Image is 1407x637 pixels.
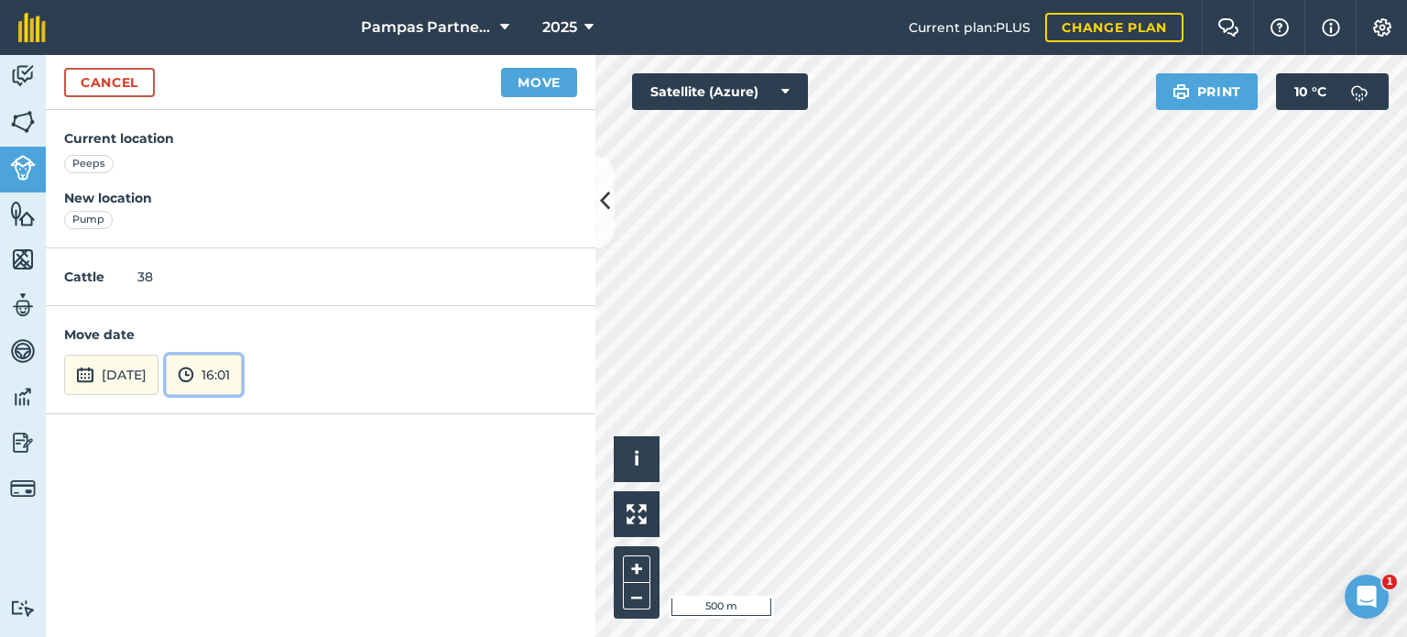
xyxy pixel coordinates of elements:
[361,16,493,38] span: Pampas Partnership
[632,73,808,110] button: Satellite (Azure)
[1217,18,1239,37] img: Two speech bubbles overlapping with the left bubble in the forefront
[1371,18,1393,37] img: A cog icon
[501,68,577,97] button: Move
[18,13,46,42] img: fieldmargin Logo
[64,128,577,148] h4: Current location
[10,383,36,411] img: svg+xml;base64,PD94bWwgdmVyc2lvbj0iMS4wIiBlbmNvZGluZz0idXRmLTgiPz4KPCEtLSBHZW5lcmF0b3I6IEFkb2JlIE...
[64,155,114,173] div: Peeps
[10,200,36,227] img: svg+xml;base64,PHN2ZyB4bWxucz0iaHR0cDovL3d3dy53My5vcmcvMjAwMC9zdmciIHdpZHRoPSI1NiIgaGVpZ2h0PSI2MC...
[64,324,577,345] h4: Move date
[1382,575,1397,589] span: 1
[1172,81,1190,103] img: svg+xml;base64,PHN2ZyB4bWxucz0iaHR0cDovL3d3dy53My5vcmcvMjAwMC9zdmciIHdpZHRoPSIxOSIgaGVpZ2h0PSIyNC...
[10,476,36,501] img: svg+xml;base64,PD94bWwgdmVyc2lvbj0iMS4wIiBlbmNvZGluZz0idXRmLTgiPz4KPCEtLSBHZW5lcmF0b3I6IEFkb2JlIE...
[64,355,158,395] button: [DATE]
[542,16,577,38] span: 2025
[1269,18,1291,37] img: A question mark icon
[1294,73,1326,110] span: 10 ° C
[627,504,647,524] img: Four arrows, one pointing top left, one top right, one bottom right and the last bottom left
[10,291,36,319] img: svg+xml;base64,PD94bWwgdmVyc2lvbj0iMS4wIiBlbmNvZGluZz0idXRmLTgiPz4KPCEtLSBHZW5lcmF0b3I6IEFkb2JlIE...
[10,429,36,456] img: svg+xml;base64,PD94bWwgdmVyc2lvbj0iMS4wIiBlbmNvZGluZz0idXRmLTgiPz4KPCEtLSBHZW5lcmF0b3I6IEFkb2JlIE...
[76,364,94,386] img: svg+xml;base64,PD94bWwgdmVyc2lvbj0iMS4wIiBlbmNvZGluZz0idXRmLTgiPz4KPCEtLSBHZW5lcmF0b3I6IEFkb2JlIE...
[10,155,36,181] img: svg+xml;base64,PD94bWwgdmVyc2lvbj0iMS4wIiBlbmNvZGluZz0idXRmLTgiPz4KPCEtLSBHZW5lcmF0b3I6IEFkb2JlIE...
[623,583,650,610] button: –
[1341,73,1378,110] img: svg+xml;base64,PD94bWwgdmVyc2lvbj0iMS4wIiBlbmNvZGluZz0idXRmLTgiPz4KPCEtLSBHZW5lcmF0b3I6IEFkb2JlIE...
[166,355,242,395] button: 16:01
[10,246,36,273] img: svg+xml;base64,PHN2ZyB4bWxucz0iaHR0cDovL3d3dy53My5vcmcvMjAwMC9zdmciIHdpZHRoPSI1NiIgaGVpZ2h0PSI2MC...
[64,211,113,229] div: Pump
[1345,575,1389,619] iframe: Intercom live chat
[634,447,639,470] span: i
[614,436,660,482] button: i
[10,337,36,365] img: svg+xml;base64,PD94bWwgdmVyc2lvbj0iMS4wIiBlbmNvZGluZz0idXRmLTgiPz4KPCEtLSBHZW5lcmF0b3I6IEFkb2JlIE...
[1322,16,1340,38] img: svg+xml;base64,PHN2ZyB4bWxucz0iaHR0cDovL3d3dy53My5vcmcvMjAwMC9zdmciIHdpZHRoPSIxNyIgaGVpZ2h0PSIxNy...
[1156,73,1259,110] button: Print
[909,17,1031,38] span: Current plan : PLUS
[64,269,104,285] strong: Cattle
[1276,73,1389,110] button: 10 °C
[1045,13,1183,42] a: Change plan
[64,68,155,97] a: Cancel
[10,108,36,136] img: svg+xml;base64,PHN2ZyB4bWxucz0iaHR0cDovL3d3dy53My5vcmcvMjAwMC9zdmciIHdpZHRoPSI1NiIgaGVpZ2h0PSI2MC...
[178,364,194,386] img: svg+xml;base64,PD94bWwgdmVyc2lvbj0iMS4wIiBlbmNvZGluZz0idXRmLTgiPz4KPCEtLSBHZW5lcmF0b3I6IEFkb2JlIE...
[623,555,650,583] button: +
[46,248,595,306] div: 38
[64,188,577,208] h4: New location
[10,62,36,90] img: svg+xml;base64,PD94bWwgdmVyc2lvbj0iMS4wIiBlbmNvZGluZz0idXRmLTgiPz4KPCEtLSBHZW5lcmF0b3I6IEFkb2JlIE...
[10,599,36,617] img: svg+xml;base64,PD94bWwgdmVyc2lvbj0iMS4wIiBlbmNvZGluZz0idXRmLTgiPz4KPCEtLSBHZW5lcmF0b3I6IEFkb2JlIE...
